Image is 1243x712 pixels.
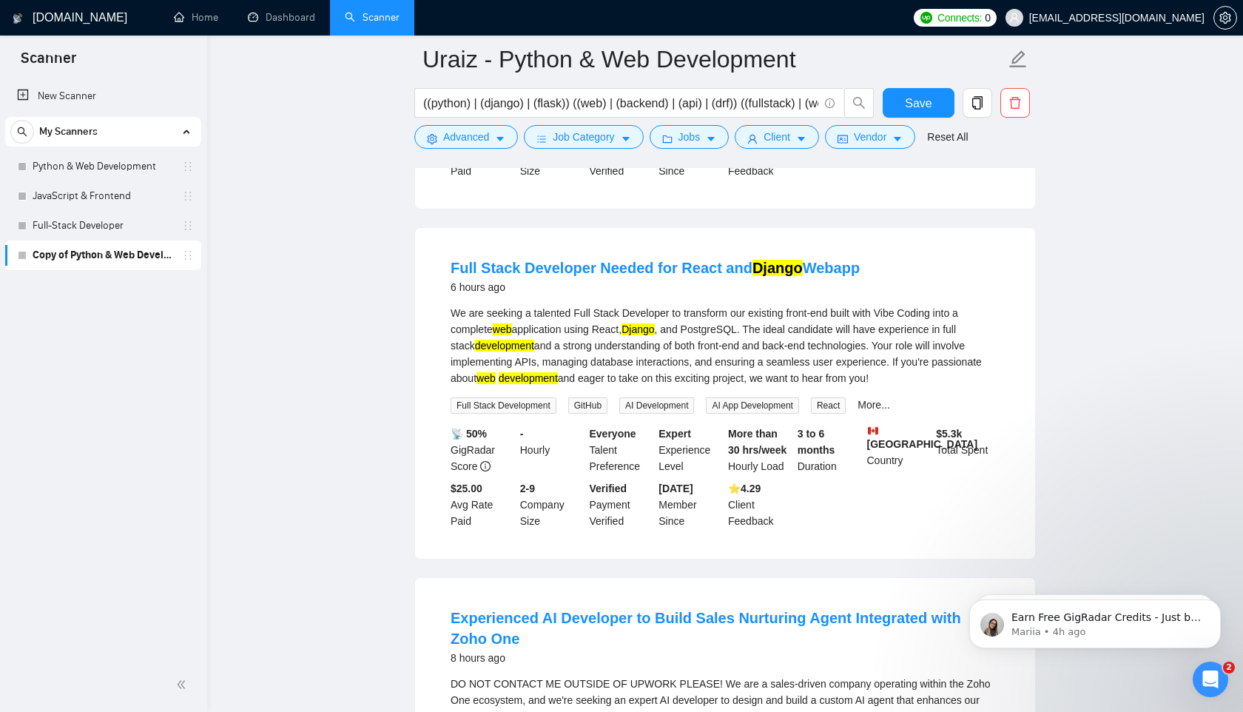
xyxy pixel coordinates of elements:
span: 0 [985,10,991,26]
span: caret-down [495,133,505,144]
button: userClientcaret-down [735,125,819,149]
span: Scanner [9,47,88,78]
span: copy [963,96,991,110]
img: 🇨🇦 [868,426,878,436]
span: Job Category [553,129,614,145]
span: double-left [176,677,191,692]
div: GigRadar Score [448,426,517,474]
button: copy [963,88,992,118]
button: search [10,120,34,144]
span: holder [182,190,194,202]
span: Advanced [443,129,489,145]
li: New Scanner [5,81,201,111]
div: Country [864,426,934,474]
a: Copy of Python & Web Development [33,241,173,270]
span: Connects: [937,10,982,26]
b: Expert [658,428,691,440]
div: Member Since [656,480,725,529]
a: homeHome [174,11,218,24]
b: [GEOGRAPHIC_DATA] [867,426,978,450]
img: upwork-logo.png [920,12,932,24]
a: Python & Web Development [33,152,173,181]
a: More... [858,399,890,411]
b: $ 5.3k [936,428,962,440]
span: holder [182,249,194,261]
span: Save [905,94,932,112]
span: React [811,397,846,414]
mark: Django [752,260,803,276]
button: Collapse window [445,6,473,34]
span: AI Development [619,397,694,414]
div: We are seeking a talented Full Stack Developer to transform our existing front-end built with Vib... [451,305,1000,386]
span: user [1009,13,1020,23]
b: Everyone [590,428,636,440]
b: 📡 50% [451,428,487,440]
div: Client Feedback [725,480,795,529]
div: Company Size [517,480,587,529]
a: JavaScript & Frontend [33,181,173,211]
a: setting [1213,12,1237,24]
span: search [11,127,33,137]
span: holder [182,220,194,232]
a: Experienced AI Developer to Build Sales Nurturing Agent Integrated with Zoho One [451,610,961,647]
b: More than 30 hrs/week [728,428,786,456]
div: Duration [795,426,864,474]
button: setting [1213,6,1237,30]
span: delete [1001,96,1029,110]
span: search [845,96,873,110]
span: edit [1008,50,1028,69]
span: idcard [838,133,848,144]
b: 3 to 6 months [798,428,835,456]
span: My Scanners [39,117,98,147]
li: My Scanners [5,117,201,270]
div: Hourly Load [725,426,795,474]
span: holder [182,161,194,172]
span: Full Stack Development [451,397,556,414]
mark: development [475,340,534,352]
div: Total Spent [933,426,1003,474]
span: user [747,133,758,144]
a: Full-Stack Developer [33,211,173,241]
button: delete [1000,88,1030,118]
b: Verified [590,483,627,494]
div: Talent Preference [587,426,656,474]
span: Vendor [854,129,886,145]
a: dashboardDashboard [248,11,315,24]
span: Jobs [678,129,701,145]
div: 6 hours ago [451,278,860,296]
div: Experience Level [656,426,725,474]
span: folder [662,133,673,144]
button: folderJobscaret-down [650,125,730,149]
a: New Scanner [17,81,189,111]
img: logo [13,7,23,30]
button: search [844,88,874,118]
b: 2-9 [520,483,535,494]
iframe: Intercom notifications message [947,568,1243,672]
div: Avg Rate Paid [448,480,517,529]
div: Hourly [517,426,587,474]
button: go back [10,6,38,34]
mark: development [499,372,558,384]
span: setting [1214,12,1236,24]
span: Client [764,129,790,145]
span: 2 [1223,662,1235,674]
span: caret-down [621,133,631,144]
a: Reset All [927,129,968,145]
span: info-circle [825,98,835,108]
span: bars [536,133,547,144]
div: 8 hours ago [451,649,1000,667]
mark: Django [621,323,654,335]
b: $25.00 [451,483,482,494]
span: caret-down [796,133,806,144]
button: barsJob Categorycaret-down [524,125,643,149]
span: GitHub [568,397,607,414]
div: Close [473,6,499,33]
span: info-circle [480,461,491,471]
button: idcardVendorcaret-down [825,125,915,149]
div: Payment Verified [587,480,656,529]
span: setting [427,133,437,144]
b: [DATE] [658,483,693,494]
